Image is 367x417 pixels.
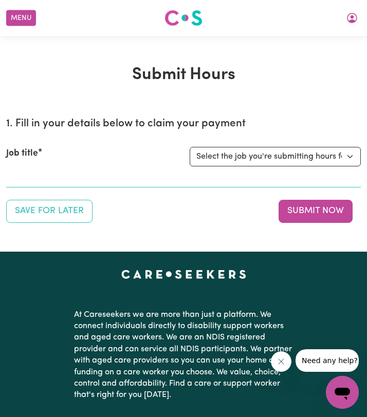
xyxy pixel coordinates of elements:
[6,65,361,85] h1: Submit Hours
[6,200,93,222] button: Save your job report
[6,10,36,26] button: Menu
[74,305,293,405] p: At Careseekers we are more than just a platform. We connect individuals directly to disability su...
[279,200,353,222] button: Submit your job report
[296,349,359,372] iframe: Message from company
[271,351,291,372] iframe: Close message
[6,118,361,130] h2: 1. Fill in your details below to claim your payment
[164,9,203,27] img: Careseekers logo
[6,147,38,160] label: Job title
[164,6,203,30] a: Careseekers logo
[341,9,363,27] button: My Account
[326,376,359,409] iframe: Button to launch messaging window
[121,270,246,278] a: Careseekers home page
